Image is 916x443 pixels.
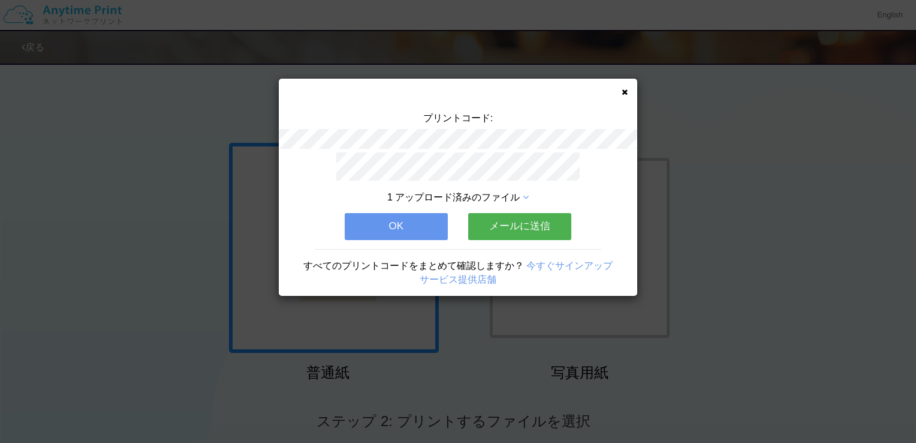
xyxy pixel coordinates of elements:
[420,274,496,285] a: サービス提供店舗
[423,113,493,123] span: プリントコード:
[345,213,448,240] button: OK
[303,261,524,271] span: すべてのプリントコードをまとめて確認しますか？
[387,192,520,202] span: 1 アップロード済みのファイル
[526,261,613,271] a: 今すぐサインアップ
[468,213,571,240] button: メールに送信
